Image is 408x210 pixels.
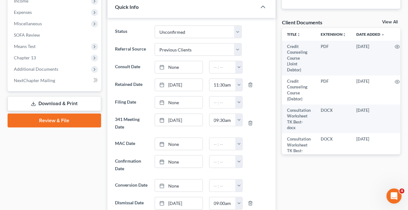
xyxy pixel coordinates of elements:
[112,138,152,150] label: MAC Date
[8,114,101,128] a: Review & File
[155,114,202,126] a: [DATE]
[381,33,385,37] i: expand_more
[9,29,101,41] a: SOFA Review
[155,180,202,192] a: None
[9,75,101,86] a: NextChapter Mailing
[210,180,236,192] input: -- : --
[112,114,152,133] label: 341 Meeting Date
[115,4,139,10] span: Quick Info
[14,78,55,83] span: NextChapter Mailing
[112,155,152,174] label: Confirmation Date
[210,79,236,91] input: -- : --
[210,138,236,150] input: -- : --
[14,66,58,72] span: Additional Documents
[356,32,385,37] a: Date Added expand_more
[342,33,346,37] i: unfold_more
[155,197,202,209] a: [DATE]
[155,138,202,150] a: None
[351,105,390,134] td: [DATE]
[14,21,42,26] span: Miscellaneous
[316,41,351,75] td: PDF
[112,26,152,38] label: Status
[321,32,346,37] a: Extensionunfold_more
[210,97,236,109] input: -- : --
[112,197,152,210] label: Dismissal Date
[210,61,236,73] input: -- : --
[297,33,301,37] i: unfold_more
[155,61,202,73] a: None
[112,79,152,91] label: Retained Date
[282,19,322,26] div: Client Documents
[316,75,351,105] td: PDF
[14,9,32,15] span: Expenses
[210,197,236,209] input: -- : --
[351,41,390,75] td: [DATE]
[210,156,236,168] input: -- : --
[387,189,402,204] iframe: Intercom live chat
[8,96,101,111] a: Download & Print
[112,96,152,109] label: Filing Date
[287,32,301,37] a: Titleunfold_more
[210,114,236,126] input: -- : --
[112,61,152,74] label: Consult Date
[282,133,316,162] td: Consultation Worksheet TK Best-docx
[112,43,152,56] label: Referral Source
[382,20,398,24] a: View All
[14,55,36,60] span: Chapter 13
[14,44,36,49] span: Means Test
[282,75,316,105] td: Credit Counseling Course (Debtor)
[112,179,152,192] label: Conversion Date
[155,156,202,168] a: None
[282,41,316,75] td: Credit Counseling Course (Joint Debtor)
[316,133,351,162] td: DOCX
[399,189,405,194] span: 4
[14,32,40,38] span: SOFA Review
[351,133,390,162] td: [DATE]
[155,97,202,109] a: None
[351,75,390,105] td: [DATE]
[282,105,316,134] td: Consultation Worksheet TK Best-docx
[155,79,202,91] a: [DATE]
[316,105,351,134] td: DOCX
